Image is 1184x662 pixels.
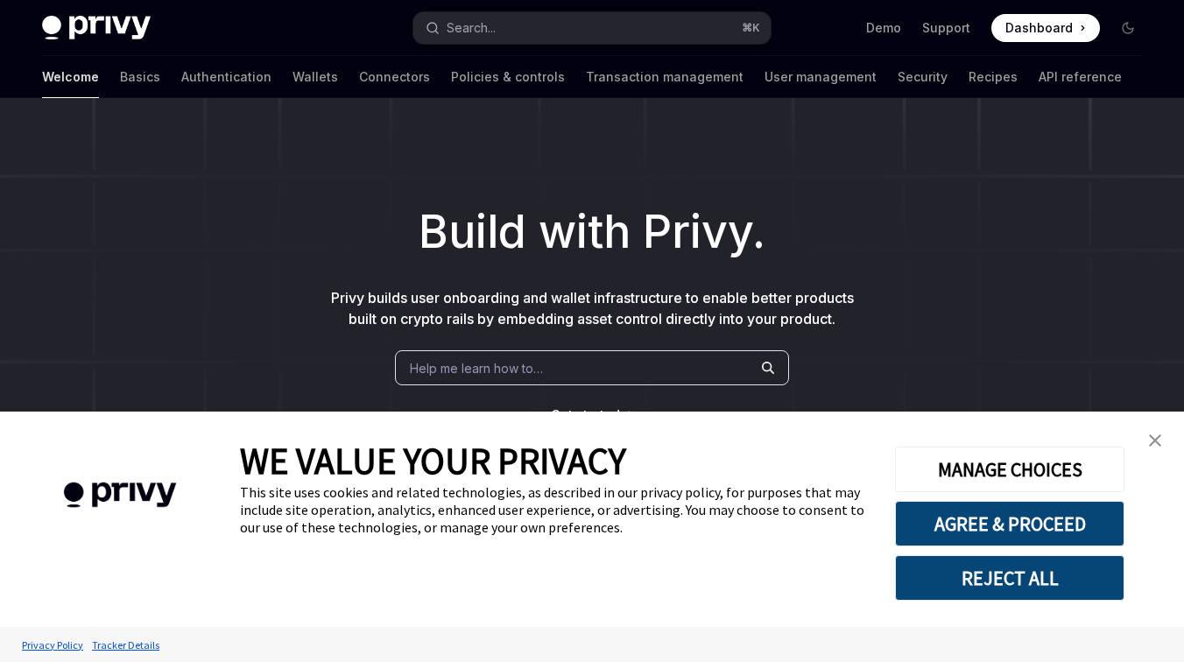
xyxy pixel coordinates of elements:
[18,630,88,660] a: Privacy Policy
[895,555,1124,601] button: REJECT ALL
[991,14,1100,42] a: Dashboard
[551,406,620,424] a: Get started
[866,19,901,37] a: Demo
[586,56,744,98] a: Transaction management
[765,56,877,98] a: User management
[410,359,543,377] span: Help me learn how to…
[292,56,338,98] a: Wallets
[1039,56,1122,98] a: API reference
[1114,14,1142,42] button: Toggle dark mode
[26,457,214,533] img: company logo
[922,19,970,37] a: Support
[331,289,854,327] span: Privy builds user onboarding and wallet infrastructure to enable better products built on crypto ...
[88,630,164,660] a: Tracker Details
[181,56,271,98] a: Authentication
[1005,19,1073,37] span: Dashboard
[413,12,771,44] button: Search...⌘K
[359,56,430,98] a: Connectors
[447,18,496,39] div: Search...
[42,16,151,40] img: dark logo
[742,21,760,35] span: ⌘ K
[1149,434,1161,447] img: close banner
[551,407,620,422] span: Get started
[42,56,99,98] a: Welcome
[28,198,1156,266] h1: Build with Privy.
[240,483,869,536] div: This site uses cookies and related technologies, as described in our privacy policy, for purposes...
[1138,423,1173,458] a: close banner
[969,56,1018,98] a: Recipes
[120,56,160,98] a: Basics
[898,56,948,98] a: Security
[895,447,1124,492] button: MANAGE CHOICES
[451,56,565,98] a: Policies & controls
[240,438,626,483] span: WE VALUE YOUR PRIVACY
[895,501,1124,546] button: AGREE & PROCEED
